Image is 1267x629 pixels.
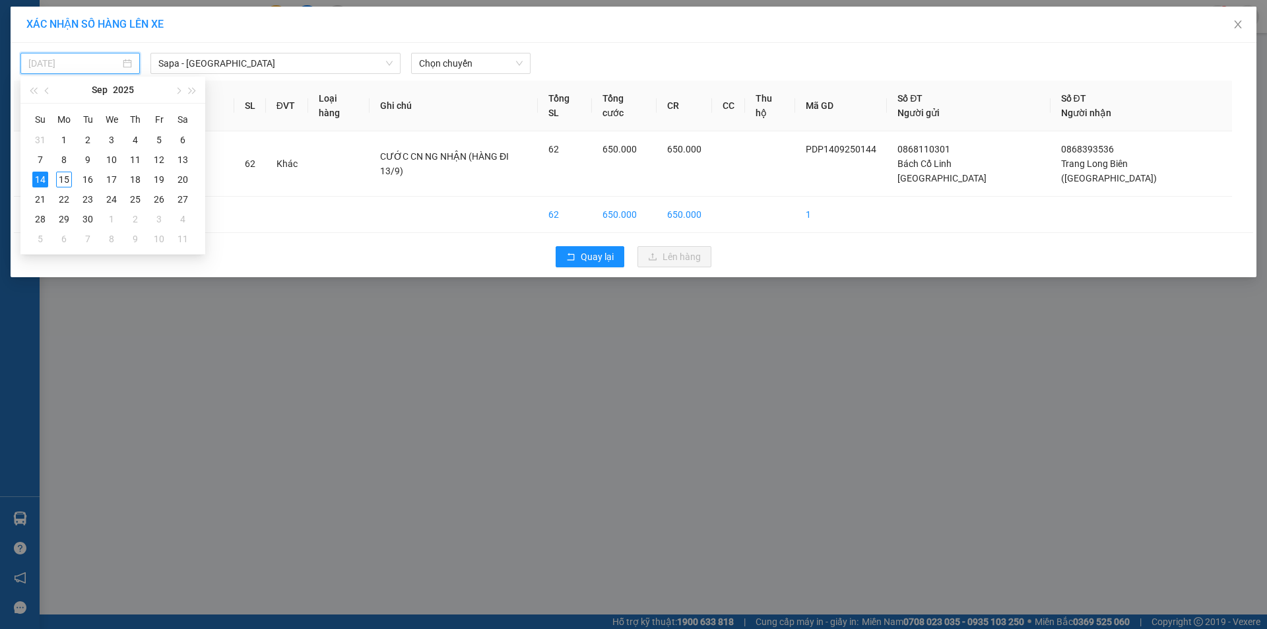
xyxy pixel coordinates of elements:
td: 2025-09-14 [28,170,52,189]
td: 2025-09-26 [147,189,171,209]
td: 2025-10-11 [171,229,195,249]
span: 62 [548,144,559,154]
span: Bách Cổ Linh [GEOGRAPHIC_DATA] [897,158,987,183]
div: 23 [80,191,96,207]
td: 2025-10-05 [28,229,52,249]
div: 7 [80,231,96,247]
th: Loại hàng [308,81,370,131]
div: 28 [32,211,48,227]
div: 6 [175,132,191,148]
td: 1 [14,131,52,197]
td: 2025-09-23 [76,189,100,209]
div: 26 [151,191,167,207]
div: 7 [32,152,48,168]
span: close [1233,19,1243,30]
th: We [100,109,123,130]
div: 1 [104,211,119,227]
div: 21 [32,191,48,207]
td: 2025-10-01 [100,209,123,229]
div: 5 [32,231,48,247]
div: 18 [127,172,143,187]
div: 25 [127,191,143,207]
th: Sa [171,109,195,130]
td: 2025-08-31 [28,130,52,150]
div: 10 [151,231,167,247]
span: Số ĐT [1061,93,1086,104]
div: 14 [32,172,48,187]
span: Sapa - Hạ Long [158,53,393,73]
td: 2025-09-02 [76,130,100,150]
td: 2025-09-08 [52,150,76,170]
td: 2025-09-27 [171,189,195,209]
th: Fr [147,109,171,130]
td: 2025-09-19 [147,170,171,189]
td: 2025-09-03 [100,130,123,150]
span: XÁC NHẬN SỐ HÀNG LÊN XE [26,18,164,30]
td: 2025-09-21 [28,189,52,209]
span: Trang Long Biên ([GEOGRAPHIC_DATA]) [1061,158,1157,183]
div: 8 [56,152,72,168]
th: Tổng SL [538,81,592,131]
th: Mo [52,109,76,130]
div: 31 [32,132,48,148]
th: Su [28,109,52,130]
th: Th [123,109,147,130]
td: 2025-10-10 [147,229,171,249]
span: Quay lại [581,249,614,264]
td: 2025-09-16 [76,170,100,189]
th: CC [712,81,745,131]
div: 8 [104,231,119,247]
th: CR [657,81,712,131]
td: 2025-09-12 [147,150,171,170]
td: 2025-09-15 [52,170,76,189]
span: down [385,59,393,67]
td: 2025-09-06 [171,130,195,150]
button: uploadLên hàng [637,246,711,267]
td: 650.000 [592,197,657,233]
th: Ghi chú [370,81,538,131]
td: 62 [538,197,592,233]
td: 2025-09-11 [123,150,147,170]
div: 4 [127,132,143,148]
span: Người gửi [897,108,940,118]
div: 19 [151,172,167,187]
td: 2025-09-04 [123,130,147,150]
td: 2025-10-03 [147,209,171,229]
th: ĐVT [266,81,308,131]
div: 11 [175,231,191,247]
button: 2025 [113,77,134,103]
div: 2 [80,132,96,148]
div: 3 [104,132,119,148]
div: 10 [104,152,119,168]
span: 650.000 [667,144,701,154]
th: Thu hộ [745,81,795,131]
div: 4 [175,211,191,227]
div: 12 [151,152,167,168]
div: 20 [175,172,191,187]
span: 650.000 [602,144,637,154]
div: 15 [56,172,72,187]
button: Sep [92,77,108,103]
div: 24 [104,191,119,207]
td: 2025-09-07 [28,150,52,170]
span: CƯỚC CN NG NHẬN (HÀNG ĐI 13/9) [380,151,509,176]
td: 2025-10-02 [123,209,147,229]
td: 2025-09-29 [52,209,76,229]
th: Tổng cước [592,81,657,131]
div: 13 [175,152,191,168]
span: Chọn chuyến [419,53,523,73]
div: 5 [151,132,167,148]
td: 2025-10-07 [76,229,100,249]
div: 27 [175,191,191,207]
td: 2025-09-17 [100,170,123,189]
button: Close [1219,7,1256,44]
span: Người nhận [1061,108,1111,118]
div: 6 [56,231,72,247]
td: 2025-09-30 [76,209,100,229]
th: Tu [76,109,100,130]
div: 17 [104,172,119,187]
div: 2 [127,211,143,227]
div: 22 [56,191,72,207]
td: 2025-10-06 [52,229,76,249]
td: 2025-09-28 [28,209,52,229]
